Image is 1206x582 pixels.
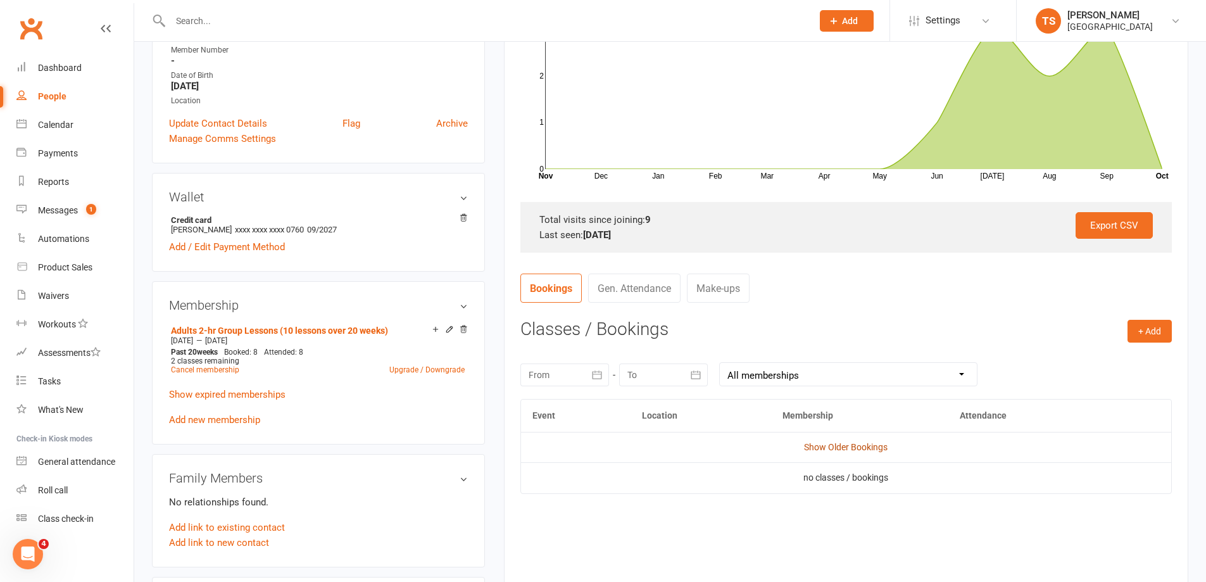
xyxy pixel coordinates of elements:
iframe: Intercom live chat [13,539,43,569]
span: Past 20 [171,348,197,357]
a: Cancel membership [171,365,239,374]
span: 09/2027 [307,225,337,234]
div: Calendar [38,120,73,130]
div: Member Number [171,44,468,56]
a: Tasks [16,367,134,396]
div: Total visits since joining: [539,212,1153,227]
div: weeks [168,348,221,357]
div: What's New [38,405,84,415]
a: Add link to new contact [169,535,269,550]
a: Show expired memberships [169,389,286,400]
input: Search... [166,12,803,30]
h3: Family Members [169,471,468,485]
a: Add link to existing contact [169,520,285,535]
a: Messages 1 [16,196,134,225]
div: Product Sales [38,262,92,272]
strong: - [171,55,468,66]
th: Membership [771,400,948,432]
a: Export CSV [1076,212,1153,239]
a: Adults 2-hr Group Lessons (10 lessons over 20 weeks) [171,326,388,336]
div: Tasks [38,376,61,386]
span: Settings [926,6,960,35]
div: [PERSON_NAME] [1067,9,1153,21]
span: 1 [86,204,96,215]
div: Date of Birth [171,70,468,82]
h3: Classes / Bookings [520,320,1172,339]
a: Upgrade / Downgrade [389,365,465,374]
a: Workouts [16,310,134,339]
div: — [168,336,468,346]
a: Add new membership [169,414,260,426]
a: Payments [16,139,134,168]
a: People [16,82,134,111]
button: Add [820,10,874,32]
div: Location [171,95,468,107]
div: People [38,91,66,101]
th: Location [631,400,771,432]
a: Flag [342,116,360,131]
a: What's New [16,396,134,424]
td: no classes / bookings [521,462,1171,493]
div: Roll call [38,485,68,495]
p: No relationships found. [169,495,468,510]
button: + Add [1127,320,1172,343]
a: Manage Comms Settings [169,131,276,146]
span: Attended: 8 [264,348,303,357]
span: 4 [39,539,49,549]
span: [DATE] [205,336,227,345]
span: [DATE] [171,336,193,345]
div: Assessments [38,348,101,358]
div: General attendance [38,457,115,467]
div: [GEOGRAPHIC_DATA] [1067,21,1153,32]
a: General attendance kiosk mode [16,448,134,476]
div: Last seen: [539,227,1153,243]
strong: [DATE] [583,229,611,241]
strong: Credit card [171,215,462,225]
div: Dashboard [38,63,82,73]
a: Update Contact Details [169,116,267,131]
a: Class kiosk mode [16,505,134,533]
strong: [DATE] [171,80,468,92]
div: Messages [38,205,78,215]
a: Calendar [16,111,134,139]
a: Archive [436,116,468,131]
div: Waivers [38,291,69,301]
span: 2 classes remaining [171,357,239,365]
a: Clubworx [15,13,47,44]
a: Assessments [16,339,134,367]
a: Dashboard [16,54,134,82]
a: Automations [16,225,134,253]
li: [PERSON_NAME] [169,213,468,236]
div: Workouts [38,319,76,329]
a: Product Sales [16,253,134,282]
th: Attendance [948,400,1116,432]
span: xxxx xxxx xxxx 0760 [235,225,304,234]
strong: 9 [645,214,651,225]
a: Make-ups [687,274,750,303]
a: Gen. Attendance [588,274,681,303]
div: Class check-in [38,514,94,524]
a: Reports [16,168,134,196]
span: Add [842,16,858,26]
div: TS [1036,8,1061,34]
a: Waivers [16,282,134,310]
div: Automations [38,234,89,244]
div: Reports [38,177,69,187]
h3: Membership [169,298,468,312]
a: Show Older Bookings [804,442,888,452]
div: Payments [38,148,78,158]
h3: Wallet [169,190,468,204]
a: Bookings [520,274,582,303]
th: Event [521,400,631,432]
a: Add / Edit Payment Method [169,239,285,255]
a: Roll call [16,476,134,505]
span: Booked: 8 [224,348,258,357]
